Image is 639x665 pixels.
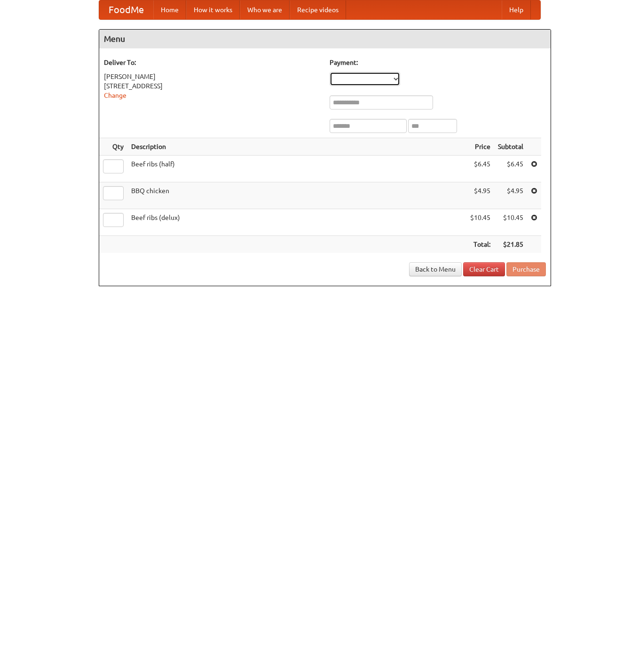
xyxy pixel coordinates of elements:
th: Description [127,138,466,156]
h5: Deliver To: [104,58,320,67]
a: Back to Menu [409,262,462,276]
td: $10.45 [466,209,494,236]
td: BBQ chicken [127,182,466,209]
td: $4.95 [494,182,527,209]
td: $10.45 [494,209,527,236]
a: How it works [186,0,240,19]
div: [PERSON_NAME] [104,72,320,81]
div: [STREET_ADDRESS] [104,81,320,91]
a: Who we are [240,0,290,19]
th: Total: [466,236,494,253]
td: $4.95 [466,182,494,209]
a: Recipe videos [290,0,346,19]
a: Help [502,0,531,19]
td: $6.45 [466,156,494,182]
a: Change [104,92,126,99]
td: Beef ribs (half) [127,156,466,182]
button: Purchase [506,262,546,276]
a: Clear Cart [463,262,505,276]
td: $6.45 [494,156,527,182]
a: FoodMe [99,0,153,19]
h5: Payment: [330,58,546,67]
th: Price [466,138,494,156]
h4: Menu [99,30,551,48]
th: Qty [99,138,127,156]
td: Beef ribs (delux) [127,209,466,236]
th: Subtotal [494,138,527,156]
a: Home [153,0,186,19]
th: $21.85 [494,236,527,253]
